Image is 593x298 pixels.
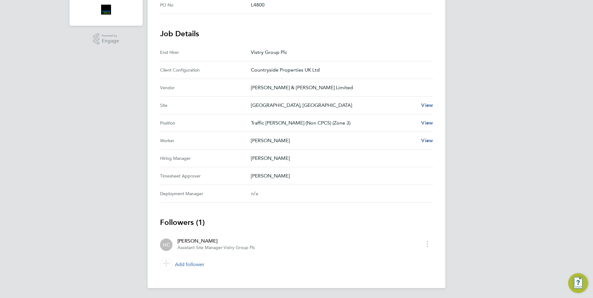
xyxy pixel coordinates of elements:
div: End Hirer [160,49,251,56]
div: Timesheet Approver [160,172,251,180]
span: View [421,138,433,143]
p: [PERSON_NAME] [251,172,428,180]
p: [GEOGRAPHIC_DATA], [GEOGRAPHIC_DATA] [251,102,416,109]
div: Hannah Cornford [160,239,172,251]
h3: Job Details [160,29,433,39]
h3: Followers (1) [160,217,433,227]
span: · [222,245,224,250]
a: View [421,119,433,127]
div: Hiring Manager [160,155,251,162]
div: [PERSON_NAME] [177,237,255,245]
p: Vistry Group Plc [251,49,428,56]
p: [PERSON_NAME] [251,155,428,162]
a: View [421,102,433,109]
div: n/a [251,190,423,197]
button: Engage Resource Center [568,273,588,293]
span: Vistry Group Plc [224,245,255,250]
span: Assistant Site Manager [177,245,222,250]
div: Worker [160,137,251,144]
div: PO No [160,1,251,9]
p: Traffic [PERSON_NAME] (Non CPCS) (Zone 3) [251,119,416,127]
p: L4800 [251,1,428,9]
div: Vendor [160,84,251,91]
p: [PERSON_NAME] & [PERSON_NAME] Limited [251,84,428,91]
a: View [421,137,433,144]
div: Client Configuration [160,66,251,74]
a: Powered byEngage [93,33,119,45]
div: Position [160,119,251,127]
span: Engage [102,38,119,44]
button: timesheet menu [422,239,433,249]
img: bromak-logo-retina.png [101,5,111,15]
div: Site [160,102,251,109]
div: Deployment Manager [160,190,251,197]
a: Go to home page [77,5,135,15]
p: Countryside Properties UK Ltd [251,66,428,74]
a: Add follower [160,256,433,273]
p: [PERSON_NAME] [251,137,416,144]
span: View [421,102,433,108]
span: Powered by [102,33,119,38]
span: View [421,120,433,126]
span: HC [163,241,170,248]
